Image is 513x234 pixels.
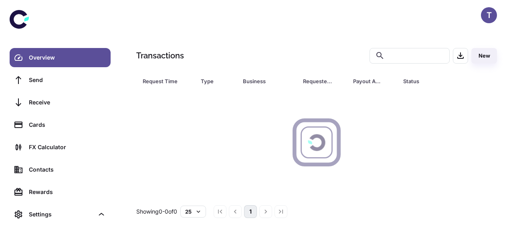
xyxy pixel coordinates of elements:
div: FX Calculator [29,143,106,152]
button: New [471,48,497,64]
div: Rewards [29,188,106,196]
div: Overview [29,53,106,62]
a: Cards [10,115,111,134]
div: Payout Amount [353,76,383,87]
span: Type [201,76,233,87]
div: Status [403,76,453,87]
nav: pagination navigation [212,205,289,218]
span: Requested Amount [303,76,343,87]
a: Contacts [10,160,111,179]
a: FX Calculator [10,138,111,157]
a: Overview [10,48,111,67]
div: Settings [10,205,111,224]
div: Request Time [143,76,181,87]
span: Request Time [143,76,191,87]
h1: Transactions [136,50,184,62]
a: Receive [10,93,111,112]
p: Showing 0-0 of 0 [136,207,177,216]
a: Rewards [10,182,111,202]
div: Contacts [29,165,106,174]
div: Requested Amount [303,76,333,87]
div: Receive [29,98,106,107]
span: Payout Amount [353,76,394,87]
button: T [481,7,497,23]
a: Send [10,70,111,90]
span: Status [403,76,464,87]
div: Settings [29,210,94,219]
div: Cards [29,120,106,129]
div: Type [201,76,223,87]
button: page 1 [244,205,257,218]
button: 25 [180,206,206,218]
div: Send [29,76,106,84]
